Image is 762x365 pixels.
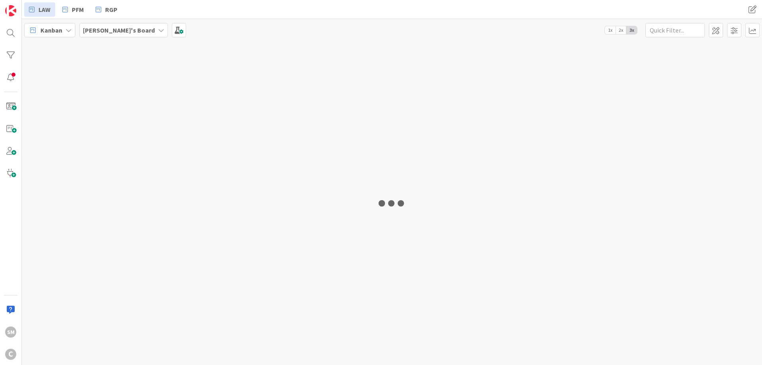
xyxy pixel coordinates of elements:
[605,26,616,34] span: 1x
[72,5,84,14] span: PFM
[5,326,16,338] div: SM
[105,5,117,14] span: RGP
[5,349,16,360] div: C
[91,2,122,17] a: RGP
[40,25,62,35] span: Kanban
[645,23,705,37] input: Quick Filter...
[5,5,16,16] img: Visit kanbanzone.com
[83,26,155,34] b: [PERSON_NAME]'s Board
[616,26,626,34] span: 2x
[24,2,55,17] a: LAW
[58,2,89,17] a: PFM
[38,5,50,14] span: LAW
[626,26,637,34] span: 3x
